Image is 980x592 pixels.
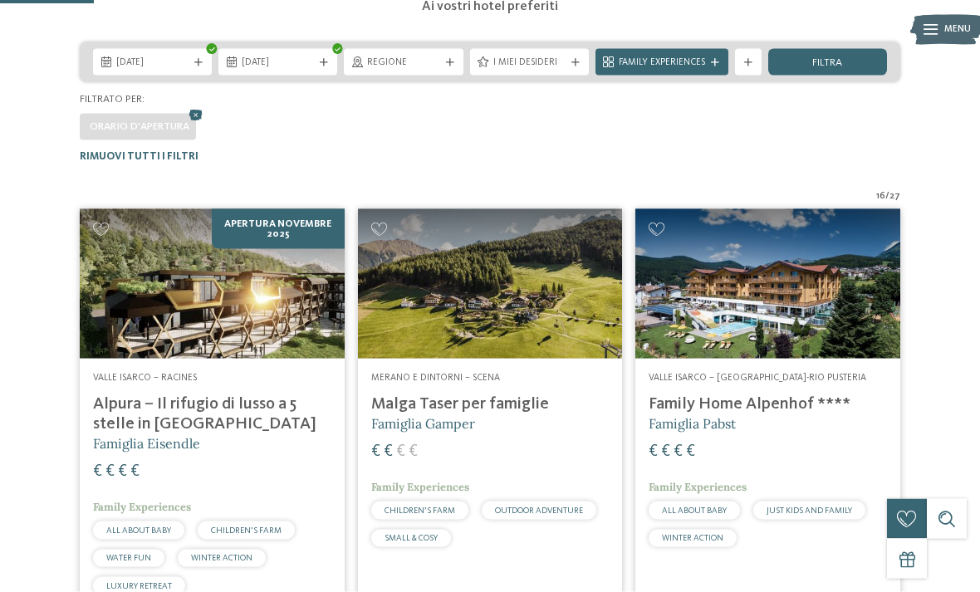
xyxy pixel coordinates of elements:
[635,209,900,358] img: Family Home Alpenhof ****
[371,480,469,494] span: Family Experiences
[191,554,252,562] span: WINTER ACTION
[106,526,171,535] span: ALL ABOUT BABY
[385,506,455,515] span: CHILDREN’S FARM
[90,121,189,132] span: Orario d'apertura
[80,209,345,358] img: Cercate un hotel per famiglie? Qui troverete solo i migliori!
[649,373,866,383] span: Valle Isarco – [GEOGRAPHIC_DATA]-Rio Pusteria
[371,443,380,460] span: €
[116,56,189,70] span: [DATE]
[396,443,405,460] span: €
[619,56,705,70] span: Family Experiences
[80,151,198,162] span: Rimuovi tutti i filtri
[493,56,566,70] span: I miei desideri
[674,443,683,460] span: €
[385,534,438,542] span: SMALL & COSY
[105,463,115,480] span: €
[812,58,842,69] span: filtra
[93,394,331,434] h4: Alpura – Il rifugio di lusso a 5 stelle in [GEOGRAPHIC_DATA]
[367,56,439,70] span: Regione
[661,443,670,460] span: €
[686,443,695,460] span: €
[130,463,140,480] span: €
[649,415,736,432] span: Famiglia Pabst
[889,190,900,203] span: 27
[93,500,191,514] span: Family Experiences
[93,373,197,383] span: Valle Isarco – Racines
[384,443,393,460] span: €
[106,554,151,562] span: WATER FUN
[358,209,623,358] img: Cercate un hotel per famiglie? Qui troverete solo i migliori!
[106,582,172,590] span: LUXURY RETREAT
[767,506,852,515] span: JUST KIDS AND FAMILY
[242,56,314,70] span: [DATE]
[495,506,583,515] span: OUTDOOR ADVENTURE
[662,534,723,542] span: WINTER ACTION
[409,443,418,460] span: €
[118,463,127,480] span: €
[649,394,887,414] h4: Family Home Alpenhof ****
[80,94,145,105] span: Filtrato per:
[876,190,885,203] span: 16
[649,443,658,460] span: €
[211,526,282,535] span: CHILDREN’S FARM
[93,435,200,452] span: Famiglia Eisendle
[649,480,747,494] span: Family Experiences
[662,506,727,515] span: ALL ABOUT BABY
[885,190,889,203] span: /
[371,415,475,432] span: Famiglia Gamper
[371,373,500,383] span: Merano e dintorni – Scena
[93,463,102,480] span: €
[371,394,610,414] h4: Malga Taser per famiglie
